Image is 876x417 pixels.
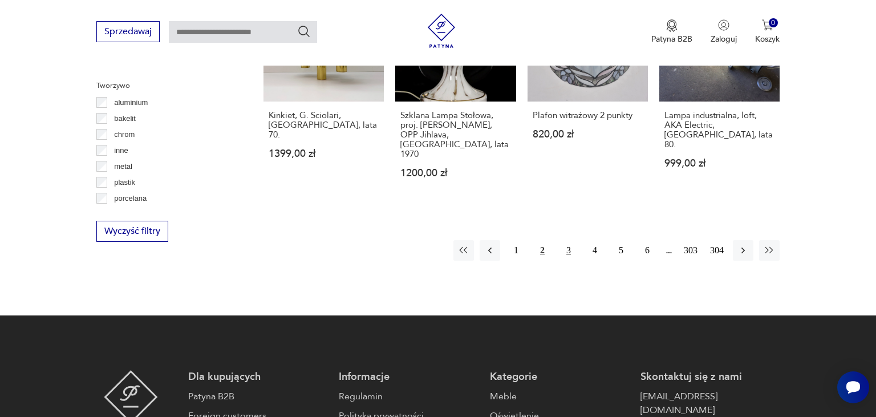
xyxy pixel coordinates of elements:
[769,18,778,28] div: 0
[96,79,236,92] p: Tworzywo
[533,111,643,120] h3: Plafon witrażowy 2 punkty
[114,208,138,221] p: porcelit
[297,25,311,38] button: Szukaj
[718,19,729,31] img: Ikonka użytkownika
[585,240,605,261] button: 4
[664,159,774,168] p: 999,00 zł
[188,370,327,384] p: Dla kupujących
[96,221,168,242] button: Wyczyść filtry
[837,371,869,403] iframe: Smartsupp widget button
[506,240,526,261] button: 1
[188,390,327,403] a: Patyna B2B
[755,19,780,44] button: 0Koszyk
[339,390,478,403] a: Regulamin
[490,390,629,403] a: Meble
[96,29,160,37] a: Sprzedawaj
[96,21,160,42] button: Sprzedawaj
[114,192,147,205] p: porcelana
[611,240,631,261] button: 5
[640,390,780,417] a: [EMAIL_ADDRESS][DOMAIN_NAME]
[114,176,135,189] p: plastik
[755,34,780,44] p: Koszyk
[637,240,658,261] button: 6
[490,370,629,384] p: Kategorie
[114,128,135,141] p: chrom
[114,96,148,109] p: aluminium
[269,111,379,140] h3: Kinkiet, G. Sciolari, [GEOGRAPHIC_DATA], lata 70.
[400,111,510,159] h3: Szklana Lampa Stołowa, proj. [PERSON_NAME], OPP Jihlava, [GEOGRAPHIC_DATA], lata 1970
[711,34,737,44] p: Zaloguj
[532,240,553,261] button: 2
[651,34,692,44] p: Patyna B2B
[640,370,780,384] p: Skontaktuj się z nami
[533,129,643,139] p: 820,00 zł
[269,149,379,159] p: 1399,00 zł
[711,19,737,44] button: Zaloguj
[707,240,727,261] button: 304
[664,111,774,149] h3: Lampa industrialna, loft, AKA Electric, [GEOGRAPHIC_DATA], lata 80.
[680,240,701,261] button: 303
[400,168,510,178] p: 1200,00 zł
[651,19,692,44] a: Ikona medaluPatyna B2B
[114,160,132,173] p: metal
[558,240,579,261] button: 3
[114,112,136,125] p: bakelit
[339,370,478,384] p: Informacje
[114,144,128,157] p: inne
[424,14,459,48] img: Patyna - sklep z meblami i dekoracjami vintage
[762,19,773,31] img: Ikona koszyka
[666,19,678,32] img: Ikona medalu
[651,19,692,44] button: Patyna B2B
